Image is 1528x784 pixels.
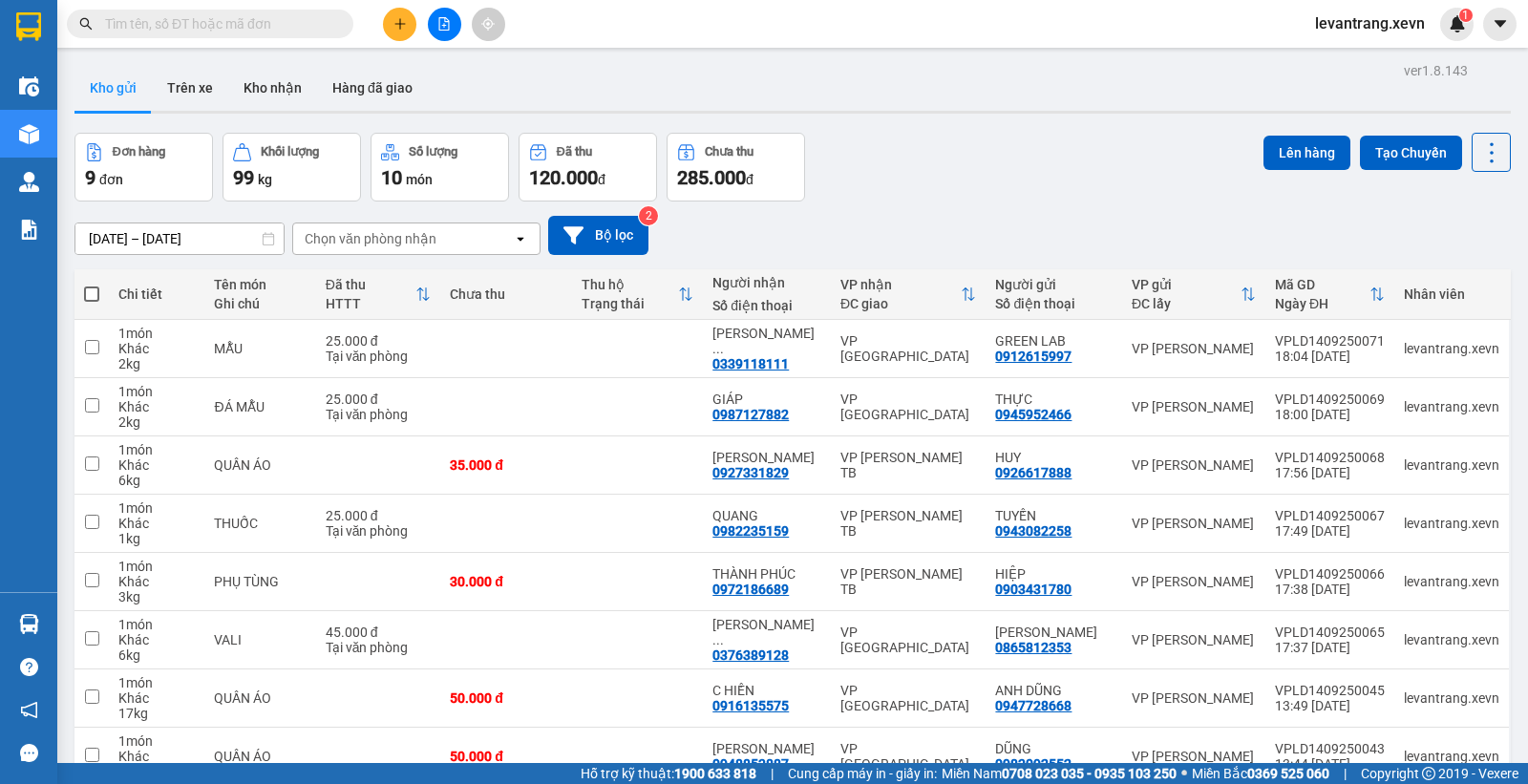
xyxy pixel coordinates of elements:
button: Đơn hàng9đơn [74,133,213,201]
div: 2 kg [118,414,195,430]
div: THUỐC [214,516,306,531]
span: 1 [1462,9,1469,22]
div: 1 kg [118,531,195,546]
span: 10 [381,166,402,189]
span: aim [481,17,495,31]
strong: 0369 525 060 [1247,766,1329,781]
div: 1 món [118,500,195,516]
div: QUẦN ÁO [214,457,306,473]
button: Lên hàng [1263,136,1350,170]
div: VPLD1409250066 [1275,566,1385,582]
div: 25.000 đ [326,333,431,349]
div: VP nhận [840,277,961,292]
div: 0912615997 [995,349,1072,364]
button: Bộ lọc [548,216,648,255]
div: Tên món [214,277,306,292]
div: 6 kg [118,647,195,663]
span: ... [712,632,724,647]
div: VP [PERSON_NAME] [1132,516,1256,531]
div: levantrang.xevn [1404,574,1499,589]
span: ... [712,341,724,356]
div: QUẦN ÁO [214,749,306,764]
button: Hàng đã giao [317,65,428,111]
div: VP [PERSON_NAME] TB [840,450,976,480]
span: search [79,17,93,31]
div: Khác [118,632,195,647]
th: Toggle SortBy [831,269,986,320]
button: plus [383,8,416,41]
span: ⚪️ [1181,770,1187,777]
span: question-circle [20,658,38,676]
div: levantrang.xevn [1404,516,1499,531]
div: THANH CHUNG [712,741,821,756]
span: món [406,172,433,187]
div: Khác [118,341,195,356]
div: TUYẾN [995,508,1113,523]
div: Tại văn phòng [326,523,431,539]
div: HIỆP [995,566,1113,582]
div: 0947728668 [995,698,1072,713]
div: ĐC lấy [1132,296,1241,311]
strong: 0708 023 035 - 0935 103 250 [1002,766,1177,781]
div: DŨNG [995,741,1113,756]
span: 9 [85,166,95,189]
strong: 1900 633 818 [674,766,756,781]
span: file-add [437,17,451,31]
span: đ [598,172,605,187]
div: 17:37 [DATE] [1275,640,1385,655]
button: Kho gửi [74,65,152,111]
input: Tìm tên, số ĐT hoặc mã đơn [105,13,330,34]
span: notification [20,701,38,719]
svg: open [513,231,528,246]
span: kg [258,172,272,187]
div: Tại văn phòng [326,349,431,364]
div: 25.000 đ [326,508,431,523]
div: VALI [214,632,306,647]
div: Người gửi [995,277,1113,292]
span: levantrang.xevn [1300,11,1440,35]
div: levantrang.xevn [1404,749,1499,764]
div: VP [PERSON_NAME] TB [840,566,976,597]
span: 285.000 [677,166,746,189]
div: HUY [995,450,1113,465]
span: Hỗ trợ kỹ thuật: [581,763,756,784]
div: THÀNH PHÚC [712,566,821,582]
div: 0972186689 [712,582,789,597]
div: Đơn hàng [113,145,165,159]
div: Khác [118,574,195,589]
div: 1 món [118,326,195,341]
div: Số điện thoại [712,298,821,313]
div: VPLD1409250043 [1275,741,1385,756]
div: 25.000 đ [326,392,431,407]
div: 17:49 [DATE] [1275,523,1385,539]
div: VPLD1409250069 [1275,392,1385,407]
div: Trạng thái [582,296,679,311]
div: levantrang.xevn [1404,457,1499,473]
div: 0926617888 [995,465,1072,480]
span: 99 [233,166,254,189]
div: Mã GD [1275,277,1369,292]
span: | [1344,763,1347,784]
div: 0865812353 [995,640,1072,655]
button: caret-down [1483,8,1517,41]
button: Kho nhận [228,65,317,111]
img: warehouse-icon [19,614,39,634]
span: copyright [1422,767,1435,780]
span: plus [393,17,407,31]
div: ĐINH HỒNG DƯƠNG [995,625,1113,640]
div: QUẦN ÁO [214,690,306,706]
span: đ [746,172,753,187]
div: VP [PERSON_NAME] [1132,399,1256,414]
img: icon-new-feature [1449,15,1466,32]
div: VP [GEOGRAPHIC_DATA] [840,683,976,713]
div: VPLD1409250065 [1275,625,1385,640]
div: Khác [118,457,195,473]
div: Chưa thu [705,145,753,159]
div: 6 kg [118,473,195,488]
div: 0339118111 [712,356,789,371]
div: 0982235159 [712,523,789,539]
div: Chưa thu [450,286,562,302]
span: Miền Nam [942,763,1177,784]
div: 0987127882 [712,407,789,422]
div: VP [GEOGRAPHIC_DATA] [840,625,976,655]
